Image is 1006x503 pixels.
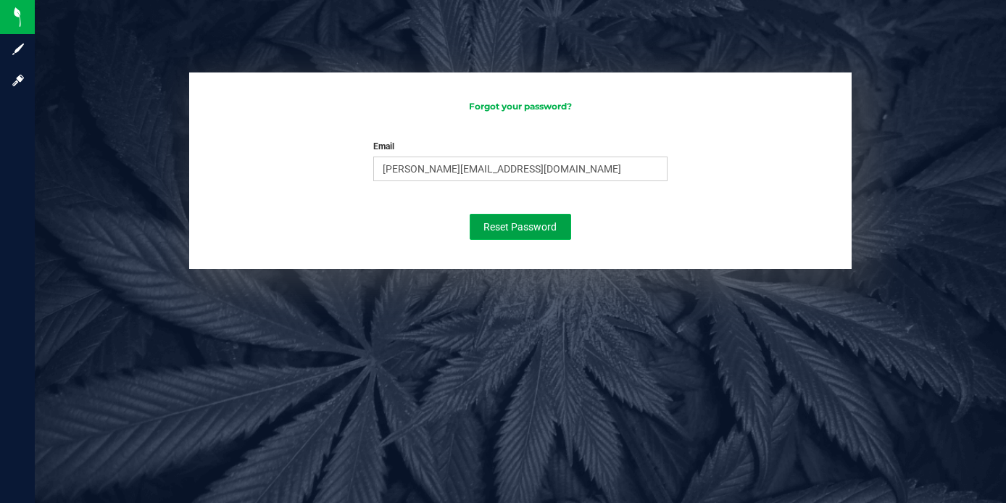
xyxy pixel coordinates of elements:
[373,140,394,153] label: Email
[204,101,836,111] h3: Forgot your password?
[483,221,557,233] span: Reset Password
[470,214,571,240] button: Reset Password
[11,73,25,88] inline-svg: Log in
[11,42,25,57] inline-svg: Sign up
[373,157,668,181] input: Email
